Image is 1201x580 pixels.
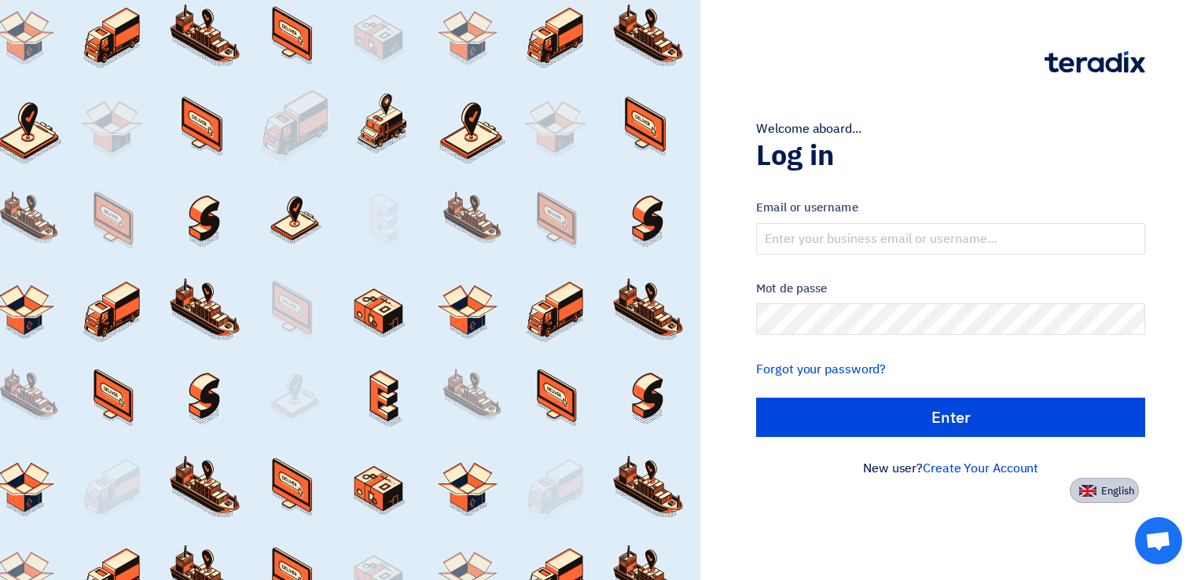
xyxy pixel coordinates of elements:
h1: Log in [756,138,1145,173]
img: en-US.png [1079,485,1096,497]
button: English [1070,478,1139,503]
span: English [1101,486,1134,497]
div: Open chat [1135,517,1182,564]
a: Forgot your password? [756,360,886,379]
input: Enter your business email or username... [756,223,1145,255]
font: New user? [863,459,1038,478]
img: Teradix logo [1045,51,1145,73]
div: Welcome aboard... [756,119,1145,138]
label: Email or username [756,199,1145,217]
label: Mot de passe [756,280,1145,298]
input: Enter [756,398,1145,437]
a: Create Your Account [923,459,1038,478]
